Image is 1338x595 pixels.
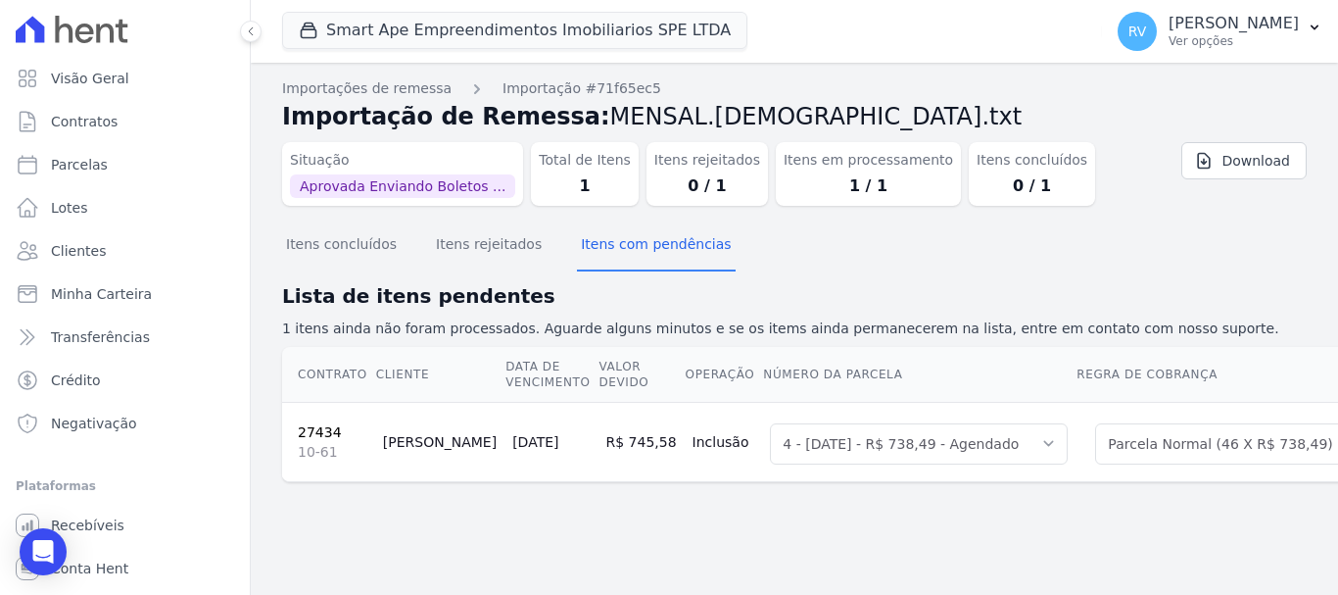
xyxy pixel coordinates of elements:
[432,221,546,272] button: Itens rejeitados
[20,528,67,575] div: Open Intercom Messenger
[762,347,1075,403] th: Número da Parcela
[504,402,597,481] td: [DATE]
[1102,4,1338,59] button: RV [PERSON_NAME] Ver opções
[282,12,747,49] button: Smart Ape Empreendimentos Imobiliarios SPE LTDA
[51,198,88,218] span: Lotes
[539,150,631,171] dt: Total de Itens
[16,474,234,498] div: Plataformas
[375,347,504,403] th: Cliente
[8,361,242,400] a: Crédito
[577,221,735,272] button: Itens com pendências
[784,174,953,198] dd: 1 / 1
[290,174,515,198] span: Aprovada Enviando Boletos ...
[1169,33,1299,49] p: Ver opções
[8,188,242,227] a: Lotes
[8,318,242,357] a: Transferências
[504,347,597,403] th: Data de Vencimento
[784,150,953,171] dt: Itens em processamento
[8,145,242,184] a: Parcelas
[51,155,108,174] span: Parcelas
[8,274,242,314] a: Minha Carteira
[282,319,1307,339] p: 1 itens ainda não foram processados. Aguarde alguns minutos e se os items ainda permanecerem na l...
[8,404,242,443] a: Negativação
[282,281,1307,311] h2: Lista de itens pendentes
[598,402,685,481] td: R$ 745,58
[8,59,242,98] a: Visão Geral
[51,69,129,88] span: Visão Geral
[1128,25,1147,38] span: RV
[654,174,760,198] dd: 0 / 1
[685,347,763,403] th: Operação
[8,102,242,141] a: Contratos
[51,414,137,433] span: Negativação
[685,402,763,481] td: Inclusão
[375,402,504,481] td: [PERSON_NAME]
[51,112,118,131] span: Contratos
[51,241,106,261] span: Clientes
[282,221,401,272] button: Itens concluídos
[8,231,242,271] a: Clientes
[8,549,242,588] a: Conta Hent
[502,78,661,99] a: Importação #71f65ec5
[282,99,1307,134] h2: Importação de Remessa:
[282,347,375,403] th: Contrato
[539,174,631,198] dd: 1
[290,150,515,171] dt: Situação
[51,284,152,304] span: Minha Carteira
[298,442,367,462] span: 10-61
[51,327,150,347] span: Transferências
[1169,14,1299,33] p: [PERSON_NAME]
[977,174,1087,198] dd: 0 / 1
[598,347,685,403] th: Valor devido
[8,506,242,545] a: Recebíveis
[51,371,101,390] span: Crédito
[1181,142,1307,179] a: Download
[51,559,128,578] span: Conta Hent
[977,150,1087,171] dt: Itens concluídos
[298,424,342,440] a: 27434
[51,516,124,535] span: Recebíveis
[282,78,452,99] a: Importações de remessa
[282,78,1307,99] nav: Breadcrumb
[610,103,1022,130] span: MENSAL.[DEMOGRAPHIC_DATA].txt
[654,150,760,171] dt: Itens rejeitados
